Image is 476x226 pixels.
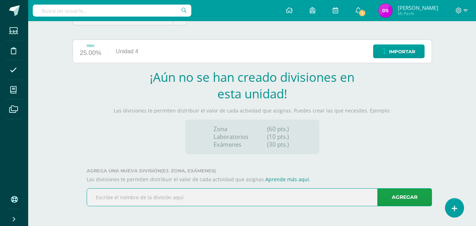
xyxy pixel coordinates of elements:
h2: ¡Aún no se han creado divisiones en esta unidad! [148,69,356,102]
span: [PERSON_NAME] [398,4,438,11]
p: Laboratorios [214,133,248,141]
input: Busca un usuario... [33,5,191,17]
a: Importar [373,44,425,58]
p: Las divisiones te permiten distribuir el valor de cada actividad que asignas. [87,176,432,183]
label: Agrega una nueva división [87,168,432,173]
input: Escribe el nombre de la división aquí [87,189,432,206]
img: 2d06574e4a54bdb27e2c8d2f92f344e7.png [378,4,392,18]
div: Unidad 4 [109,40,146,63]
span: 1 [358,9,366,17]
p: (60 pts.) [267,125,291,133]
p: Las divisiones te permiten distribuir el valor de cada actividad que asignas. Puedes crear las qu... [73,108,432,114]
p: Zona [214,125,248,133]
span: Mi Perfil [398,11,438,17]
a: Agregar [377,188,432,206]
div: Valor [80,44,101,48]
span: Importar [389,45,415,58]
div: 25.00% [80,48,101,59]
a: Aprende más aquí. [265,176,310,183]
p: (10 pts.) [267,133,291,141]
strong: (ej. Zona, Exámenes) [161,168,216,173]
p: Exámenes [214,141,248,148]
p: (30 pts.) [267,141,291,148]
